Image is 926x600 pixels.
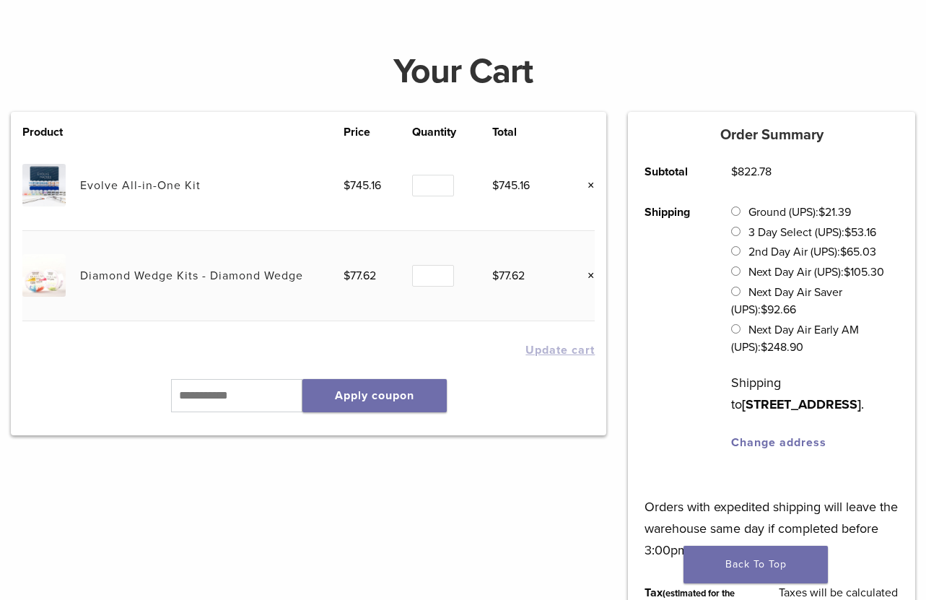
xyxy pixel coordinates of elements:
label: 3 Day Select (UPS): [748,225,876,240]
bdi: 745.16 [492,178,530,193]
span: $ [492,178,499,193]
bdi: 65.03 [840,245,876,259]
p: Shipping to . [731,372,899,415]
span: $ [731,165,738,179]
span: $ [840,245,847,259]
a: Diamond Wedge Kits - Diamond Wedge [80,269,303,283]
button: Apply coupon [302,379,447,412]
span: $ [761,303,767,317]
label: 2nd Day Air (UPS): [748,245,876,259]
bdi: 77.62 [344,269,376,283]
img: Evolve All-in-One Kit [22,164,65,206]
th: Subtotal [628,152,715,192]
span: $ [492,269,499,283]
th: Price [344,123,412,141]
a: Remove this item [576,266,595,285]
img: Diamond Wedge Kits - Diamond Wedge [22,254,65,297]
span: $ [344,178,350,193]
label: Next Day Air Early AM (UPS): [731,323,859,355]
th: Quantity [412,123,492,141]
p: Orders with expedited shipping will leave the warehouse same day if completed before 3:00pm Pacific. [645,474,899,561]
button: Update cart [525,344,595,356]
bdi: 822.78 [731,165,772,179]
span: $ [844,265,850,279]
th: Product [22,123,80,141]
bdi: 92.66 [761,303,796,317]
label: Next Day Air (UPS): [748,265,884,279]
a: Change address [731,435,826,450]
th: Total [492,123,561,141]
h5: Order Summary [628,126,915,144]
span: $ [818,205,825,219]
bdi: 53.16 [844,225,876,240]
bdi: 77.62 [492,269,525,283]
label: Next Day Air Saver (UPS): [731,285,842,317]
bdi: 745.16 [344,178,381,193]
label: Ground (UPS): [748,205,851,219]
strong: [STREET_ADDRESS] [742,396,861,412]
a: Back To Top [683,546,828,583]
bdi: 21.39 [818,205,851,219]
th: Shipping [628,192,715,463]
a: Remove this item [576,176,595,195]
span: $ [344,269,350,283]
bdi: 248.90 [761,340,803,355]
bdi: 105.30 [844,265,884,279]
span: $ [761,340,767,355]
span: $ [844,225,851,240]
a: Evolve All-in-One Kit [80,178,201,193]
